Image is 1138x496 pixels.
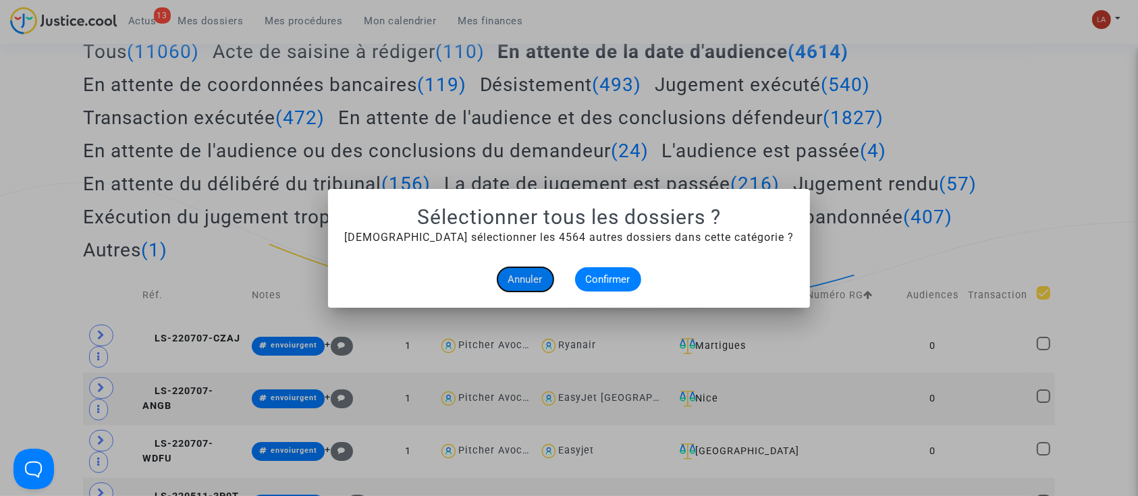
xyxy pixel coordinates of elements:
[586,273,630,285] span: Confirmer
[344,205,794,229] h1: Sélectionner tous les dossiers ?
[575,267,641,292] button: Confirmer
[497,267,553,292] button: Annuler
[344,231,794,244] span: [DEMOGRAPHIC_DATA] sélectionner les 4564 autres dossiers dans cette catégorie ?
[508,273,543,285] span: Annuler
[13,449,54,489] iframe: Help Scout Beacon - Open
